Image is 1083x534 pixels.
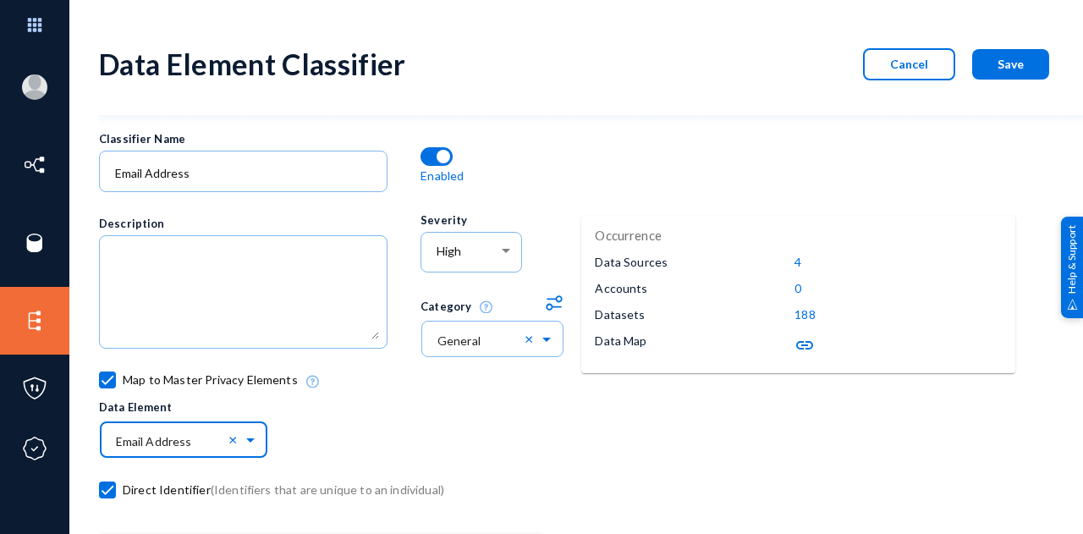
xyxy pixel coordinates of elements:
p: Occurrence [595,226,662,245]
button: Save [972,49,1049,80]
span: High [437,245,461,259]
img: icon-policies.svg [22,376,47,401]
span: Save [998,57,1024,71]
img: icon-compliance.svg [22,436,47,461]
div: Description [99,216,420,233]
span: Cancel [890,57,928,71]
span: (Identifiers that are unique to an individual) [211,482,444,497]
p: 4 [794,253,801,271]
p: Enabled [421,167,464,184]
span: Category [421,300,492,313]
span: Direct Identifier [123,477,444,503]
img: blank-profile-picture.png [22,74,47,100]
div: Data Element Classifier [99,47,406,81]
img: help_support.svg [1067,299,1078,310]
input: Name [115,166,379,181]
div: Help & Support [1061,216,1083,317]
p: Data Map [595,332,646,350]
div: Severity [421,212,564,229]
span: Data Element [99,400,173,414]
span: Clear all [228,432,243,447]
div: Classifier Name [99,131,420,148]
span: Clear all [525,331,539,346]
p: Data Sources [595,253,668,271]
mat-icon: link [794,335,815,355]
p: Datasets [595,306,645,323]
img: icon-elements.svg [22,308,47,333]
button: Cancel [863,48,955,80]
img: app launcher [9,7,60,43]
img: icon-inventory.svg [22,152,47,178]
img: icon-sources.svg [22,230,47,256]
p: Accounts [595,279,647,297]
span: Map to Master Privacy Elements [123,367,298,393]
p: 188 [794,306,815,323]
p: 0 [794,279,801,297]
